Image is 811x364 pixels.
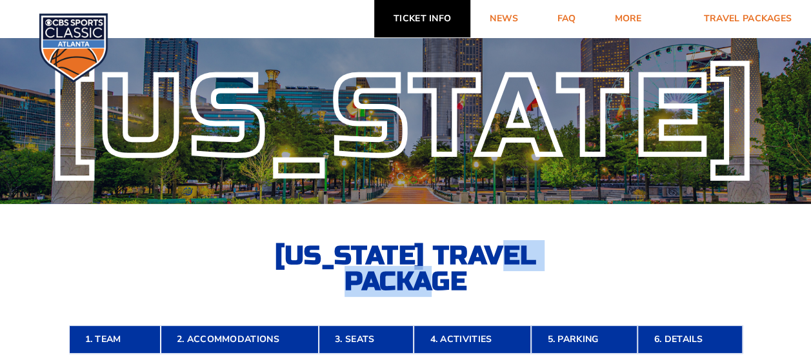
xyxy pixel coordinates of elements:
a: 2. Accommodations [161,325,319,354]
img: CBS Sports Classic [39,13,108,83]
a: 3. Seats [319,325,414,354]
h2: [US_STATE] Travel Package [264,243,548,294]
a: 5. Parking [531,325,637,354]
a: 4. Activities [414,325,531,354]
a: 1. Team [69,325,161,354]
